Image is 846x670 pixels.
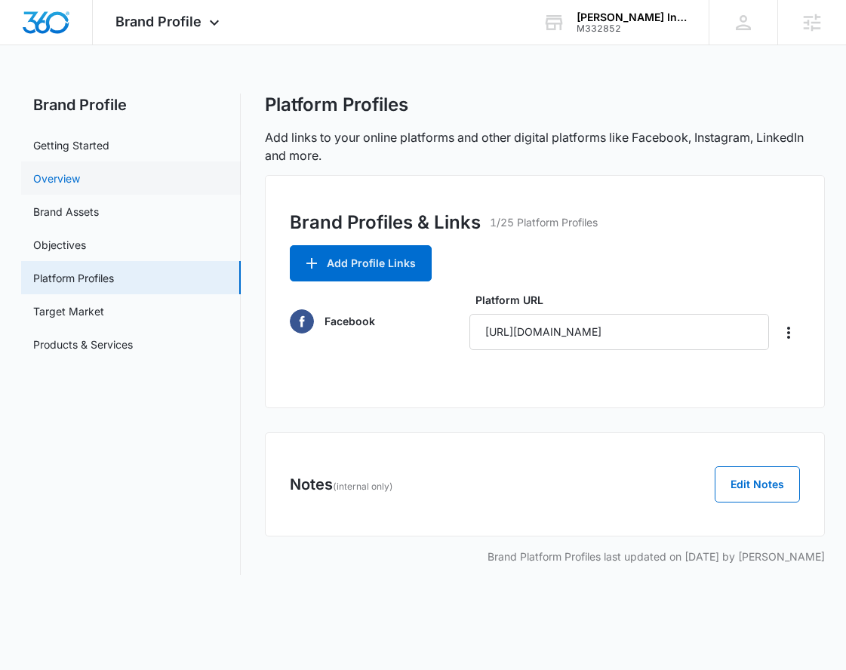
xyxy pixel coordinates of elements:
a: Platform Profiles [33,270,114,286]
a: Overview [33,171,80,186]
div: account name [577,11,687,23]
a: Objectives [33,237,86,253]
a: Brand Assets [33,204,99,220]
p: Add links to your online platforms and other digital platforms like Facebook, Instagram, LinkedIn... [265,128,825,164]
p: Facebook [325,313,375,329]
input: Please enter the platform URL [469,314,769,350]
button: Add Profile Links [290,245,432,281]
p: Brand Platform Profiles last updated on [DATE] by [PERSON_NAME] [265,549,825,564]
span: Brand Profile [115,14,202,29]
h3: Notes [290,473,393,496]
a: Products & Services [33,337,133,352]
h1: Platform Profiles [265,94,408,116]
a: Getting Started [33,137,109,153]
button: Edit Notes [715,466,800,502]
span: (internal only) [333,481,393,492]
div: account id [577,23,687,34]
h3: Brand Profiles & Links [290,209,481,236]
a: Target Market [33,303,104,319]
button: Delete [778,321,800,345]
p: 1/25 Platform Profiles [490,214,598,230]
h2: Brand Profile [21,94,241,116]
label: Platform URL [475,292,775,308]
